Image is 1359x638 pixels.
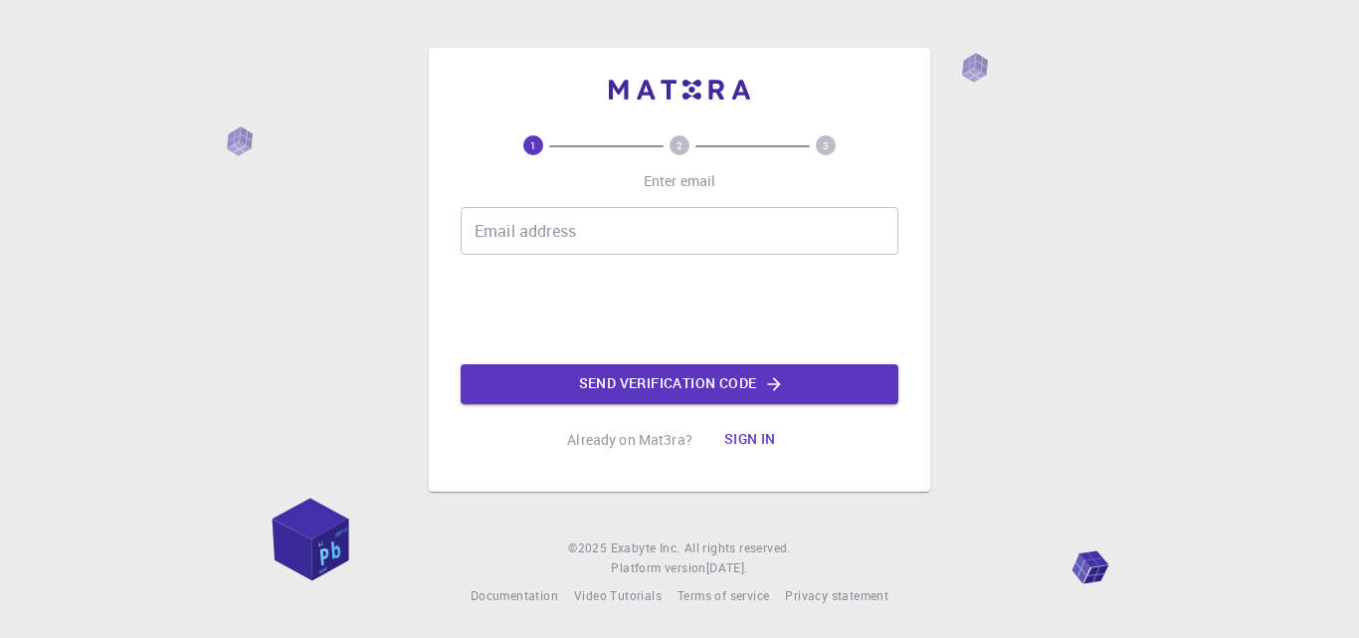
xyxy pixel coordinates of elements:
[611,539,680,555] span: Exabyte Inc.
[785,587,888,603] span: Privacy statement
[823,138,829,152] text: 3
[611,538,680,558] a: Exabyte Inc.
[785,586,888,606] a: Privacy statement
[708,420,792,460] button: Sign in
[530,138,536,152] text: 1
[574,587,662,603] span: Video Tutorials
[528,271,831,348] iframe: reCAPTCHA
[684,538,791,558] span: All rights reserved.
[678,587,769,603] span: Terms of service
[568,538,610,558] span: © 2025
[706,559,748,575] span: [DATE] .
[644,171,716,191] p: Enter email
[677,138,682,152] text: 2
[471,587,558,603] span: Documentation
[678,586,769,606] a: Terms of service
[611,558,705,578] span: Platform version
[461,364,898,404] button: Send verification code
[574,586,662,606] a: Video Tutorials
[567,430,692,450] p: Already on Mat3ra?
[471,586,558,606] a: Documentation
[706,558,748,578] a: [DATE].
